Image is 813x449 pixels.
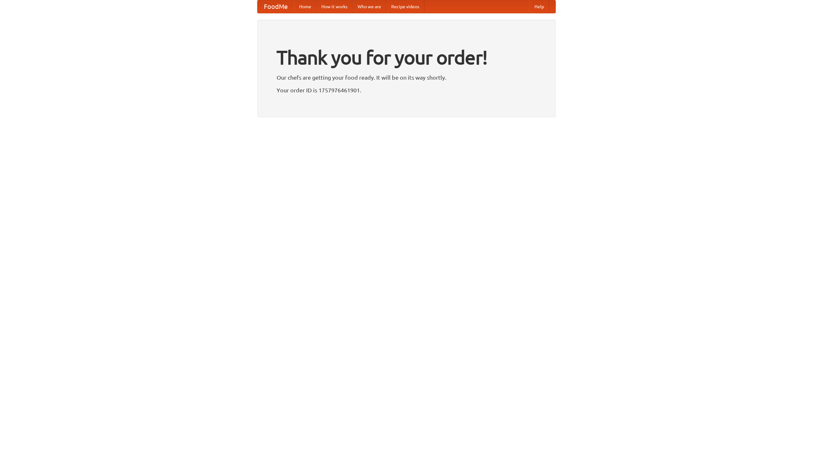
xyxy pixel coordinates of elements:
a: Who we are [353,0,386,13]
a: How it works [316,0,353,13]
h1: Thank you for your order! [277,42,536,73]
p: Our chefs are getting your food ready. It will be on its way shortly. [277,73,536,82]
a: FoodMe [258,0,294,13]
a: Help [529,0,549,13]
a: Home [294,0,316,13]
p: Your order ID is 1757976461901. [277,85,536,95]
a: Recipe videos [386,0,424,13]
